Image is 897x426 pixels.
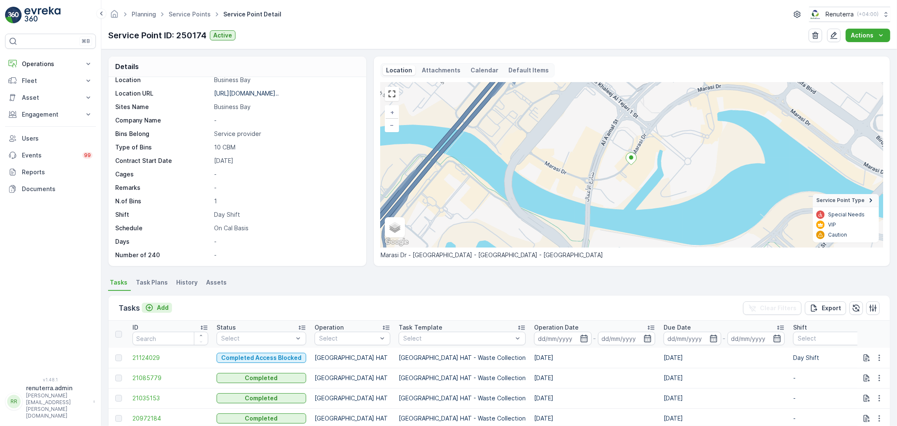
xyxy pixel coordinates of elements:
[26,384,89,392] p: renuterra.admin
[22,134,93,143] p: Users
[809,10,822,19] img: Screenshot_2024-07-26_at_13.33.01.png
[394,388,530,408] td: [GEOGRAPHIC_DATA] HAT - Waste Collection
[115,116,211,125] p: Company Name
[846,29,890,42] button: Actions
[789,388,873,408] td: -
[383,237,410,248] img: Google
[22,151,77,160] p: Events
[5,377,96,382] span: v 1.48.1
[828,211,865,218] p: Special Needs
[26,392,89,419] p: [PERSON_NAME][EMAIL_ADDRESS][PERSON_NAME][DOMAIN_NAME]
[394,368,530,388] td: [GEOGRAPHIC_DATA] HAT - Waste Collection
[399,323,442,332] p: Task Template
[5,72,96,89] button: Fleet
[403,334,513,343] p: Select
[816,197,865,204] span: Service Point Type
[315,323,344,332] p: Operation
[176,278,198,287] span: History
[805,301,846,315] button: Export
[119,302,140,314] p: Tasks
[381,251,883,259] p: Marasi Dr - [GEOGRAPHIC_DATA] - [GEOGRAPHIC_DATA] - [GEOGRAPHIC_DATA]
[659,388,789,408] td: [DATE]
[132,323,138,332] p: ID
[386,106,398,119] a: Zoom In
[822,304,841,312] p: Export
[386,218,404,237] a: Layers
[5,106,96,123] button: Engagement
[217,323,236,332] p: Status
[5,130,96,147] a: Users
[22,93,79,102] p: Asset
[115,395,122,402] div: Toggle Row Selected
[222,10,283,19] span: Service Point Detail
[214,210,357,219] p: Day Shift
[108,29,206,42] p: Service Point ID: 250174
[310,388,394,408] td: [GEOGRAPHIC_DATA] HAT
[214,197,357,205] p: 1
[530,348,659,368] td: [DATE]
[828,232,847,238] p: Caution
[214,90,279,97] p: [URL][DOMAIN_NAME]..
[110,278,127,287] span: Tasks
[659,368,789,388] td: [DATE]
[5,181,96,197] a: Documents
[534,323,579,332] p: Operation Date
[115,76,211,84] p: Location
[471,66,499,75] p: Calendar
[132,11,156,18] a: Planning
[383,237,410,248] a: Open this area in Google Maps (opens a new window)
[386,66,412,75] p: Location
[115,415,122,422] div: Toggle Row Selected
[245,374,278,382] p: Completed
[132,414,208,423] a: 20972184
[115,210,211,219] p: Shift
[115,354,122,361] div: Toggle Row Selected
[115,143,211,152] p: Type of Bins
[214,170,357,178] p: -
[5,56,96,72] button: Operations
[214,76,357,84] p: Business Bay
[857,11,878,18] p: ( +04:00 )
[157,304,169,312] p: Add
[422,66,461,75] p: Attachments
[5,384,96,419] button: RRrenuterra.admin[PERSON_NAME][EMAIL_ADDRESS][PERSON_NAME][DOMAIN_NAME]
[593,333,596,343] p: -
[828,221,836,228] p: VIP
[386,88,398,100] a: View Fullscreen
[245,394,278,402] p: Completed
[214,251,357,259] p: -
[390,121,394,128] span: −
[728,332,785,345] input: dd/mm/yyyy
[115,197,211,205] p: N.of Bins
[221,354,302,362] p: Completed Access Blocked
[22,110,79,119] p: Engagement
[530,388,659,408] td: [DATE]
[115,130,211,138] p: Bins Belong
[723,333,726,343] p: -
[386,119,398,131] a: Zoom Out
[115,103,211,111] p: Sites Name
[206,278,227,287] span: Assets
[214,103,357,111] p: Business Bay
[132,332,208,345] input: Search
[115,237,211,246] p: Days
[115,61,139,72] p: Details
[22,168,93,176] p: Reports
[82,38,90,45] p: ⌘B
[809,7,890,22] button: Renuterra(+04:00)
[214,116,357,125] p: -
[221,334,293,343] p: Select
[132,374,208,382] a: 21085779
[115,89,211,98] p: Location URL
[664,332,721,345] input: dd/mm/yyyy
[760,304,796,312] p: Clear Filters
[136,278,168,287] span: Task Plans
[798,334,856,343] p: Select
[110,13,119,20] a: Homepage
[598,332,656,345] input: dd/mm/yyyy
[214,224,357,232] p: On Cal Basis
[394,348,530,368] td: [GEOGRAPHIC_DATA] HAT - Waste Collection
[115,157,211,165] p: Contract Start Date
[664,323,691,332] p: Due Date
